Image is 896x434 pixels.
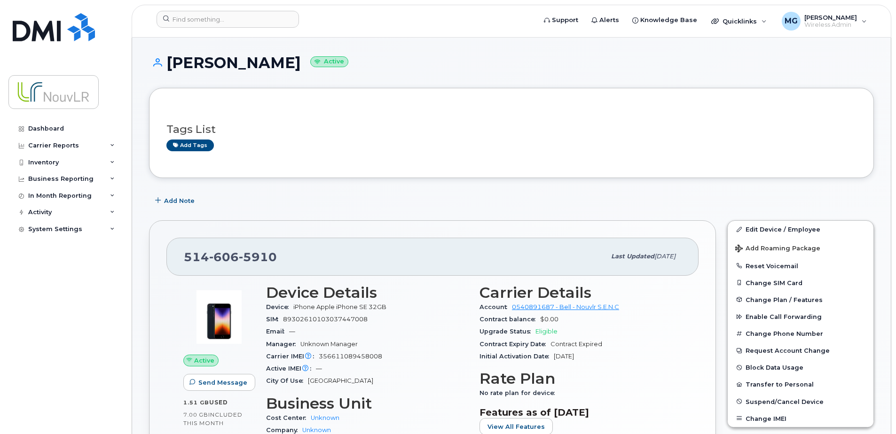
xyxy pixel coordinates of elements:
button: Add Roaming Package [728,238,873,257]
span: [GEOGRAPHIC_DATA] [308,377,373,384]
button: Add Note [149,192,203,209]
button: Transfer to Personal [728,376,873,393]
span: No rate plan for device [479,389,559,396]
span: iPhone Apple iPhone SE 32GB [293,303,386,310]
span: Upgrade Status [479,328,535,335]
span: — [289,328,295,335]
h1: [PERSON_NAME] [149,54,874,71]
button: Reset Voicemail [728,257,873,274]
button: Change SIM Card [728,274,873,291]
span: 514 [184,250,277,264]
span: [DATE] [554,353,574,360]
span: Initial Activation Date [479,353,554,360]
span: Change Plan / Features [746,296,823,303]
a: Unknown [302,426,331,434]
button: Suspend/Cancel Device [728,393,873,410]
h3: Business Unit [266,395,468,412]
span: 7.00 GB [183,411,208,418]
span: City Of Use [266,377,308,384]
span: Account [479,303,512,310]
img: image20231002-3703462-10zne2t.jpeg [191,289,247,345]
span: SIM [266,316,283,323]
a: 0540891687 - Bell - Nouvlr S.E.N.C [512,303,619,310]
span: Active IMEI [266,365,316,372]
span: Send Message [198,378,247,387]
button: Enable Call Forwarding [728,308,873,325]
span: 606 [209,250,239,264]
span: Active [194,356,214,365]
span: 356611089458008 [319,353,382,360]
span: Cost Center [266,414,311,421]
button: Block Data Usage [728,359,873,376]
small: Active [310,56,348,67]
span: [DATE] [654,253,676,260]
span: — [316,365,322,372]
span: Device [266,303,293,310]
h3: Carrier Details [479,284,682,301]
button: Request Account Change [728,342,873,359]
span: 5910 [239,250,277,264]
a: Edit Device / Employee [728,221,873,238]
button: Change IMEI [728,410,873,427]
span: Company [266,426,302,434]
span: Carrier IMEI [266,353,319,360]
span: Add Roaming Package [735,245,820,254]
span: Eligible [535,328,558,335]
h3: Device Details [266,284,468,301]
span: Add Note [164,196,195,205]
span: Enable Call Forwarding [746,313,822,320]
button: Send Message [183,374,255,391]
span: Contract Expired [550,341,602,348]
span: Unknown Manager [300,341,358,348]
a: Unknown [311,414,339,421]
span: Suspend/Cancel Device [746,398,824,405]
h3: Tags List [166,124,857,135]
span: Contract Expiry Date [479,341,550,348]
span: 1.51 GB [183,399,209,406]
h3: Features as of [DATE] [479,407,682,418]
button: Change Phone Number [728,325,873,342]
span: 89302610103037447008 [283,316,368,323]
span: Email [266,328,289,335]
span: included this month [183,411,243,426]
button: Change Plan / Features [728,291,873,308]
span: Manager [266,341,300,348]
span: View All Features [487,422,545,431]
h3: Rate Plan [479,370,682,387]
span: Last updated [611,253,654,260]
span: $0.00 [540,316,558,323]
span: used [209,399,228,406]
a: Add tags [166,139,214,151]
span: Contract balance [479,316,540,323]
